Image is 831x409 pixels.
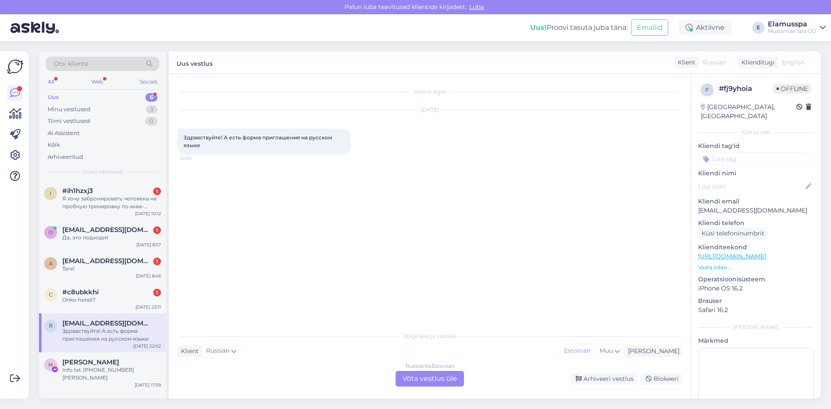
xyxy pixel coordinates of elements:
[698,296,814,306] p: Brauser
[62,366,161,382] div: Info tel. [PHONE_NUMBER] [PERSON_NAME]
[153,258,161,265] div: 1
[177,88,682,96] div: Vestlus algas
[177,332,682,340] div: Valige keel ja vastake
[177,347,199,356] div: Klient
[133,343,161,349] div: [DATE] 22:02
[48,105,90,114] div: Minu vestlused
[62,288,99,296] span: #c8ubkkhi
[705,87,709,93] span: f
[701,103,796,121] div: [GEOGRAPHIC_DATA], [GEOGRAPHIC_DATA]
[7,58,23,75] img: Askly Logo
[48,129,80,138] div: AI Assistent
[146,105,158,114] div: 3
[674,58,696,67] div: Klient
[698,323,814,331] div: [PERSON_NAME]
[62,226,152,234] span: olegmarjapuu@gmail.com
[180,155,213,161] span: 22:02
[560,345,595,357] div: Estonian
[698,275,814,284] p: Operatsioonisüsteem
[719,84,773,94] div: # fj9yhoia
[135,210,161,217] div: [DATE] 10:12
[768,21,826,35] a: ElamusspaMustamäe Spa OÜ
[138,76,159,87] div: Socials
[62,257,152,265] span: Aikumaster@gmail.com
[48,117,90,126] div: Tiimi vestlused
[679,20,731,35] div: Aktiivne
[62,265,161,273] div: Tere!
[48,361,53,368] span: H
[752,22,764,34] div: E
[62,187,93,195] span: #ih1hzxj3
[698,252,766,260] a: [URL][DOMAIN_NAME]
[49,291,53,298] span: c
[782,58,805,67] span: English
[631,19,668,36] button: Emailid
[698,336,814,345] p: Märkmed
[698,169,814,178] p: Kliendi nimi
[153,226,161,234] div: 1
[698,219,814,228] p: Kliendi telefon
[177,57,213,68] label: Uus vestlus
[206,346,229,356] span: Russian
[54,59,88,68] span: Otsi kliente
[570,373,637,385] div: Arhiveeri vestlus
[699,182,804,191] input: Lisa nimi
[698,206,814,215] p: [EMAIL_ADDRESS][DOMAIN_NAME]
[49,260,53,267] span: A
[738,58,775,67] div: Klienditugi
[703,58,726,67] span: Russian
[135,304,161,310] div: [DATE] 23:11
[406,362,454,370] div: Russian to Estonian
[530,23,547,32] b: Uus!
[698,142,814,151] p: Kliendi tag'id
[698,197,814,206] p: Kliendi email
[153,187,161,195] div: 1
[135,382,161,388] div: [DATE] 17:59
[698,129,814,136] div: Kliendi info
[46,76,56,87] div: All
[145,117,158,126] div: 0
[83,168,123,176] span: Uued vestlused
[153,289,161,296] div: 1
[62,358,119,366] span: Hannes Treibert
[62,234,161,242] div: Да, это подходит
[50,190,52,196] span: i
[698,152,814,165] input: Lisa tag
[62,296,161,304] div: Onko hoteli?
[184,134,334,148] span: Здравствуйте! А есть форма приглашения на русском языке
[90,76,105,87] div: Web
[599,347,613,354] span: Muu
[530,23,628,33] div: Proovi tasuta juba täna:
[48,229,53,235] span: o
[641,373,682,385] div: Blokeeri
[48,93,59,102] div: Uus
[698,264,814,271] p: Vaata edasi ...
[625,347,680,356] div: [PERSON_NAME]
[698,228,768,239] div: Küsi telefoninumbrit
[698,284,814,293] p: iPhone OS 16.2
[698,306,814,315] p: Safari 16.2
[145,93,158,102] div: 6
[768,21,816,28] div: Elamusspa
[48,141,60,149] div: Kõik
[396,371,464,386] div: Võta vestlus üle
[467,3,486,11] span: Luba
[62,327,161,343] div: Здравствуйте! А есть форма приглашения на русском языке
[773,84,811,93] span: Offline
[177,106,682,114] div: [DATE]
[48,153,83,161] div: Arhiveeritud
[698,243,814,252] p: Klienditeekond
[62,319,152,327] span: romova1979@gmail.com
[62,195,161,210] div: Я хочу забронировать человека на пробную тренировку по аква-аэробике но меня просят войти в аккау...
[768,28,816,35] div: Mustamäe Spa OÜ
[49,322,53,329] span: r
[136,242,161,248] div: [DATE] 8:57
[136,273,161,279] div: [DATE] 8:46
